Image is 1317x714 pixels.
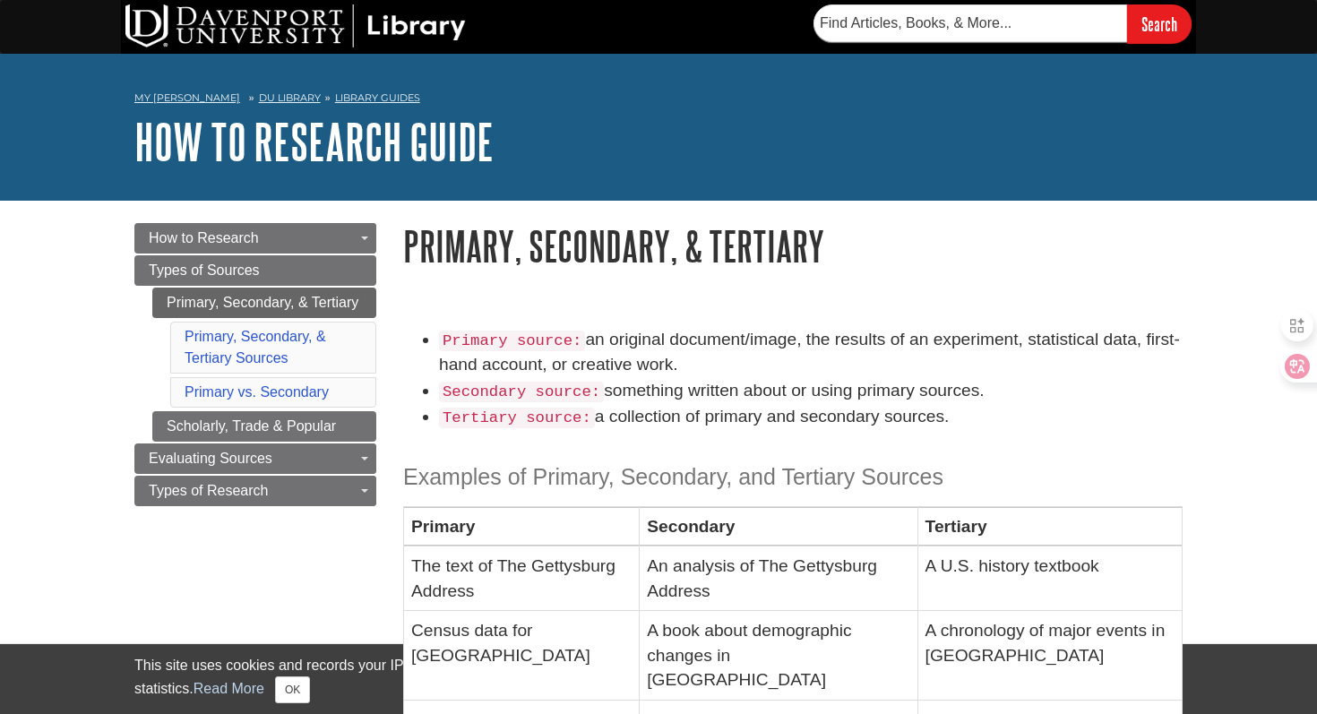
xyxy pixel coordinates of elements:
[149,230,259,245] span: How to Research
[404,611,640,700] td: Census data for [GEOGRAPHIC_DATA]
[134,223,376,254] a: How to Research
[134,476,376,506] a: Types of Research
[134,114,494,169] a: How to Research Guide
[1127,4,1192,43] input: Search
[152,411,376,442] a: Scholarly, Trade & Popular
[439,404,1183,430] li: a collection of primary and secondary sources.
[194,681,264,696] a: Read More
[134,223,376,506] div: Guide Page Menu
[404,507,640,546] th: Primary
[439,408,595,428] code: Tertiary source:
[149,483,268,498] span: Types of Research
[917,611,1182,700] td: A chronology of major events in [GEOGRAPHIC_DATA]
[134,655,1183,703] div: This site uses cookies and records your IP address for usage statistics. Additionally, we use Goo...
[152,288,376,318] a: Primary, Secondary, & Tertiary
[403,223,1183,269] h1: Primary, Secondary, & Tertiary
[640,507,917,546] th: Secondary
[404,546,640,611] td: The text of The Gettysburg Address
[439,327,1183,379] li: an original document/image, the results of an experiment, statistical data, first-hand account, o...
[439,331,585,351] code: Primary source:
[439,382,604,402] code: Secondary source:
[134,86,1183,115] nav: breadcrumb
[185,329,326,366] a: Primary, Secondary, & Tertiary Sources
[403,464,1183,490] h3: Examples of Primary, Secondary, and Tertiary Sources
[134,443,376,474] a: Evaluating Sources
[917,507,1182,546] th: Tertiary
[149,262,260,278] span: Types of Sources
[125,4,466,47] img: DU Library
[185,384,329,400] a: Primary vs. Secondary
[917,546,1182,611] td: A U.S. history textbook
[275,676,310,703] button: Close
[134,255,376,286] a: Types of Sources
[813,4,1192,43] form: Searches DU Library's articles, books, and more
[335,91,420,104] a: Library Guides
[813,4,1127,42] input: Find Articles, Books, & More...
[259,91,321,104] a: DU Library
[640,546,917,611] td: An analysis of The Gettysburg Address
[640,611,917,700] td: A book about demographic changes in [GEOGRAPHIC_DATA]
[149,451,272,466] span: Evaluating Sources
[439,378,1183,404] li: something written about or using primary sources.
[134,90,240,106] a: My [PERSON_NAME]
